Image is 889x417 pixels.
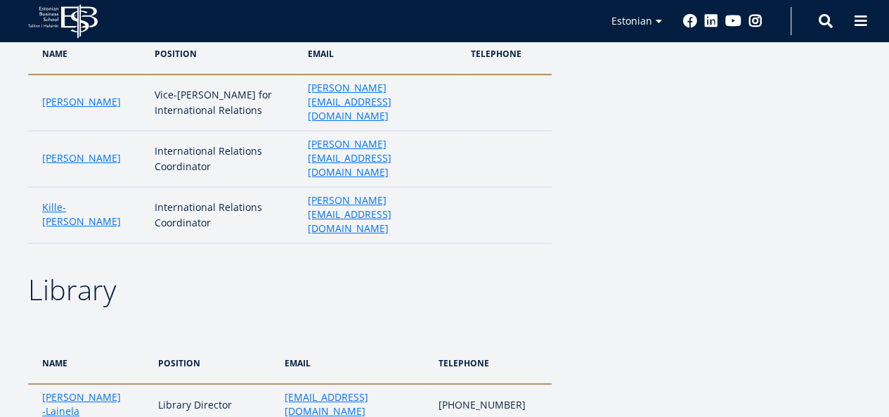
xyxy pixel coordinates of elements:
[42,357,67,369] font: name
[308,81,457,123] a: [PERSON_NAME][EMAIL_ADDRESS][DOMAIN_NAME]
[439,357,489,369] font: telephone
[471,48,521,60] font: telephone
[42,48,67,60] font: name
[158,398,232,411] font: Library Director
[42,390,121,404] a: [PERSON_NAME]
[42,151,121,165] a: [PERSON_NAME]
[155,88,272,117] font: Vice-[PERSON_NAME] for International Relations
[155,48,197,60] font: position
[308,48,334,60] font: email
[308,193,457,236] a: [PERSON_NAME][EMAIL_ADDRESS][DOMAIN_NAME]
[158,357,200,369] font: position
[42,390,121,404] font: [PERSON_NAME]
[308,137,457,179] a: [PERSON_NAME][EMAIL_ADDRESS][DOMAIN_NAME]
[42,151,121,165] font: [PERSON_NAME]
[42,95,121,109] a: [PERSON_NAME]
[308,137,391,179] font: [PERSON_NAME][EMAIL_ADDRESS][DOMAIN_NAME]
[28,270,116,309] font: Library
[308,81,391,122] font: [PERSON_NAME][EMAIL_ADDRESS][DOMAIN_NAME]
[155,200,262,229] font: International Relations Coordinator
[42,200,121,228] font: Kille-[PERSON_NAME]
[42,95,121,108] font: [PERSON_NAME]
[439,398,526,411] font: [PHONE_NUMBER]
[308,193,391,235] font: [PERSON_NAME][EMAIL_ADDRESS][DOMAIN_NAME]
[42,200,141,229] a: Kille-[PERSON_NAME]
[285,357,311,369] font: email
[155,144,262,173] font: International Relations Coordinator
